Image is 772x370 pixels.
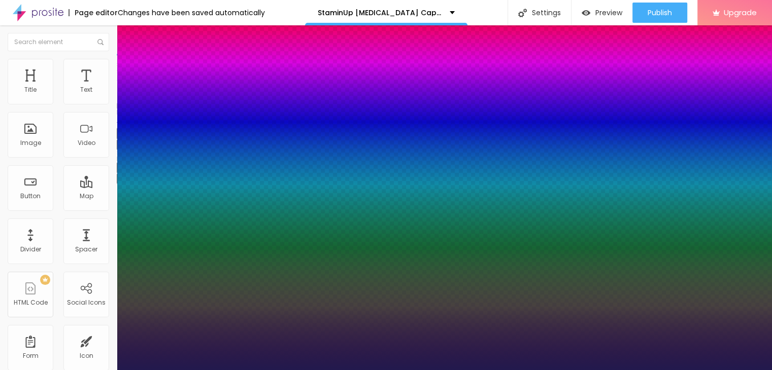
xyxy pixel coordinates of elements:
div: Text [80,86,92,93]
div: Page editor [69,9,118,16]
img: Icone [518,9,527,17]
p: StaminUp [MEDICAL_DATA] Capsules [GEOGRAPHIC_DATA] (Official™) - Is It Worth the Hype? [318,9,442,16]
div: Title [24,86,37,93]
div: Changes have been saved automatically [118,9,265,16]
input: Search element [8,33,109,51]
button: Preview [572,3,632,23]
img: view-1.svg [582,9,590,17]
span: Preview [595,9,622,17]
div: HTML Code [14,299,48,306]
div: Video [78,139,95,146]
span: Upgrade [724,8,757,17]
span: Publish [648,9,672,17]
button: Publish [632,3,687,23]
div: Social Icons [67,299,106,306]
div: Image [20,139,41,146]
div: Icon [80,352,93,359]
div: Form [23,352,39,359]
div: Button [20,193,41,200]
img: Icone [97,39,104,45]
div: Divider [20,246,41,253]
div: Spacer [75,246,97,253]
div: Map [80,193,93,200]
